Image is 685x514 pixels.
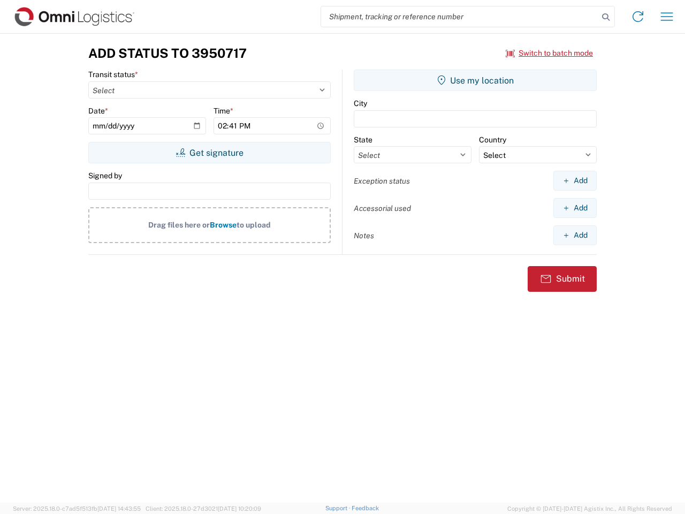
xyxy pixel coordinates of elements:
[354,203,411,213] label: Accessorial used
[148,221,210,229] span: Drag files here or
[354,176,410,186] label: Exception status
[88,106,108,116] label: Date
[97,505,141,512] span: [DATE] 14:43:55
[553,198,597,218] button: Add
[218,505,261,512] span: [DATE] 10:20:09
[146,505,261,512] span: Client: 2025.18.0-27d3021
[553,171,597,191] button: Add
[88,171,122,180] label: Signed by
[354,135,372,145] label: State
[528,266,597,292] button: Submit
[325,505,352,511] a: Support
[13,505,141,512] span: Server: 2025.18.0-c7ad5f513fb
[214,106,233,116] label: Time
[88,142,331,163] button: Get signature
[479,135,506,145] label: Country
[321,6,598,27] input: Shipment, tracking or reference number
[210,221,237,229] span: Browse
[553,225,597,245] button: Add
[237,221,271,229] span: to upload
[88,70,138,79] label: Transit status
[354,231,374,240] label: Notes
[506,44,593,62] button: Switch to batch mode
[88,46,247,61] h3: Add Status to 3950717
[354,99,367,108] label: City
[354,70,597,91] button: Use my location
[507,504,672,513] span: Copyright © [DATE]-[DATE] Agistix Inc., All Rights Reserved
[352,505,379,511] a: Feedback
